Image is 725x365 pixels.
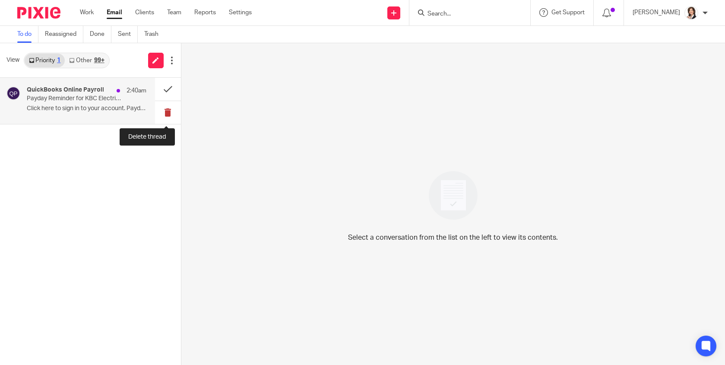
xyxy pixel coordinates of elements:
img: Pixie [17,7,60,19]
a: Work [80,8,94,17]
a: Reassigned [45,26,83,43]
a: Email [107,8,122,17]
img: BW%20Website%203%20-%20square.jpg [684,6,698,20]
span: Get Support [551,10,585,16]
a: Other99+ [65,54,108,67]
a: Done [90,26,111,43]
img: image [423,165,483,225]
h4: QuickBooks Online Payroll [27,86,104,94]
a: To do [17,26,38,43]
a: Sent [118,26,138,43]
p: [PERSON_NAME] [633,8,680,17]
p: Select a conversation from the list on the left to view its contents. [348,232,558,243]
a: Reports [194,8,216,17]
p: Payday Reminder for KBC Electric LLC [27,95,122,102]
p: 2:40am [127,86,146,95]
img: svg%3E [6,86,20,100]
a: Clients [135,8,154,17]
a: Settings [229,8,252,17]
p: Click here to sign in to your account. Payday... [27,105,146,112]
a: Trash [144,26,165,43]
div: 99+ [94,57,104,63]
span: View [6,56,19,65]
div: 1 [57,57,60,63]
a: Team [167,8,181,17]
input: Search [427,10,504,18]
a: Priority1 [25,54,65,67]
